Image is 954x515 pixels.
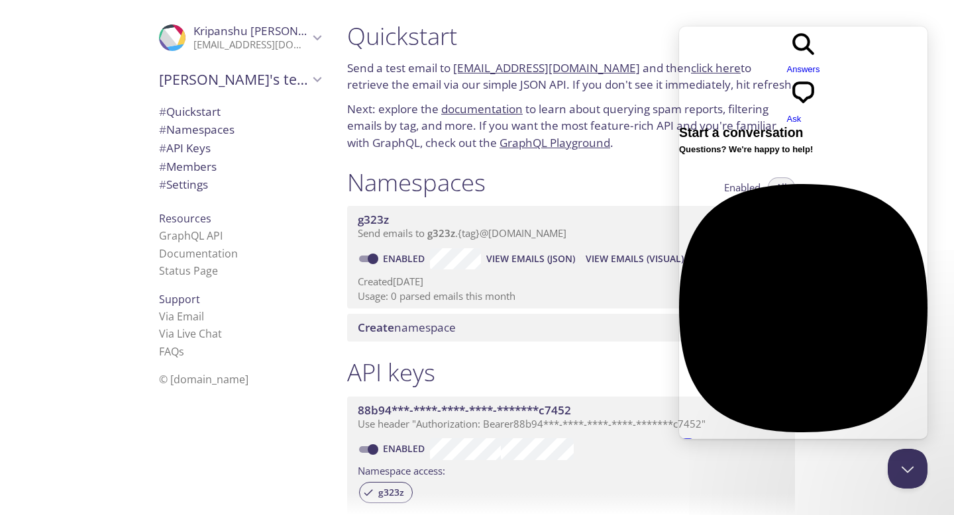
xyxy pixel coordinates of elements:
span: Settings [159,177,208,192]
div: Members [148,158,331,176]
a: Enabled [381,252,430,265]
span: View Emails (Visual) [586,251,684,267]
span: s [179,344,184,359]
div: Kripanshu's team [148,62,331,97]
div: Quickstart [148,103,331,121]
h1: Namespaces [347,167,486,197]
div: Create namespace [347,314,795,342]
span: © [DOMAIN_NAME] [159,372,248,387]
span: # [159,104,166,119]
span: Support [159,292,200,306]
a: Documentation [159,246,238,261]
a: documentation [441,101,523,117]
label: Namespace access: [358,460,445,479]
span: g323z [427,226,455,240]
span: Create [358,320,394,335]
button: View Emails (JSON) [481,248,580,269]
span: API Keys [159,140,211,156]
a: Enabled [381,442,430,455]
span: Quickstart [159,104,221,119]
div: g323z namespace [347,206,795,247]
p: Next: explore the to learn about querying spam reports, filtering emails by tag, and more. If you... [347,101,795,152]
div: Kripanshu Singh [148,16,331,60]
span: Namespaces [159,122,235,137]
a: Via Live Chat [159,326,222,341]
span: Resources [159,211,211,226]
a: Via Email [159,309,204,324]
span: namespace [358,320,456,335]
div: API Keys [148,139,331,158]
span: Members [159,159,217,174]
a: GraphQL API [159,228,223,243]
span: # [159,140,166,156]
a: FAQ [159,344,184,359]
span: g323z [358,212,389,227]
span: [PERSON_NAME]'s team [159,70,309,89]
a: GraphQL Playground [500,135,610,150]
div: Namespaces [148,120,331,139]
span: Kripanshu [PERSON_NAME] [193,23,340,38]
span: # [159,159,166,174]
iframe: To enrich screen reader interactions, please activate Accessibility in Grammarly extension settings [679,26,927,439]
div: g323z [359,482,413,503]
p: Usage: 0 parsed emails this month [358,289,784,303]
span: # [159,177,166,192]
a: Status Page [159,263,218,278]
span: View Emails (JSON) [486,251,575,267]
p: Created [DATE] [358,275,784,289]
iframe: To enrich screen reader interactions, please activate Accessibility in Grammarly extension settings [888,449,927,489]
span: g323z [370,487,412,498]
p: Send a test email to and then to retrieve the email via our simple JSON API. If you don't see it ... [347,60,795,93]
h1: API keys [347,357,435,387]
div: Team Settings [148,175,331,194]
span: # [159,122,166,137]
h1: Quickstart [347,21,795,51]
button: View Emails (Visual) [580,248,689,269]
a: [EMAIL_ADDRESS][DOMAIN_NAME] [453,60,640,75]
p: [EMAIL_ADDRESS][DOMAIN_NAME] [193,38,309,52]
span: Send emails to . {tag} @[DOMAIN_NAME] [358,226,566,240]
